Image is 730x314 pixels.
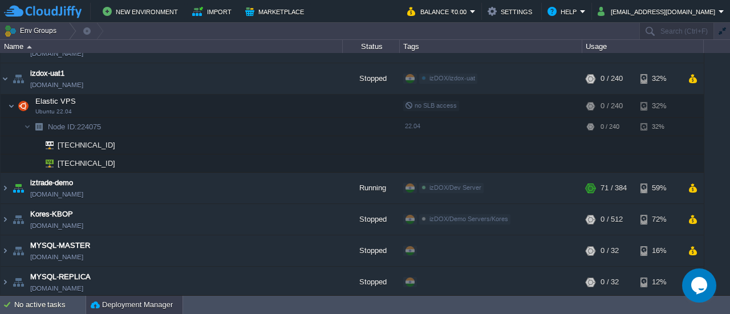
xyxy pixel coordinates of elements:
[30,79,83,91] span: [DOMAIN_NAME]
[601,235,619,266] div: 0 / 32
[15,95,31,117] img: AMDAwAAAACH5BAEAAAAALAAAAAABAAEAAAICRAEAOw==
[640,204,678,235] div: 72%
[4,23,60,39] button: Env Groups
[405,102,457,109] span: no SLB access
[34,97,78,105] a: Elastic VPSUbuntu 22.04
[640,235,678,266] div: 16%
[601,267,619,297] div: 0 / 32
[47,122,103,132] a: Node ID:224075
[30,68,64,79] a: izdox-uat1
[30,189,83,200] span: [DOMAIN_NAME]
[343,63,400,94] div: Stopped
[429,184,481,191] span: izDOX/Dev Server
[640,95,678,117] div: 32%
[10,235,26,266] img: AMDAwAAAACH5BAEAAAAALAAAAAABAAEAAAICRAEAOw==
[27,46,32,48] img: AMDAwAAAACH5BAEAAAAALAAAAAABAAEAAAICRAEAOw==
[48,123,77,131] span: Node ID:
[30,177,73,189] a: iztrade-demo
[38,136,54,154] img: AMDAwAAAACH5BAEAAAAALAAAAAABAAEAAAICRAEAOw==
[1,40,342,53] div: Name
[343,235,400,266] div: Stopped
[343,173,400,203] div: Running
[1,204,10,235] img: AMDAwAAAACH5BAEAAAAALAAAAAABAAEAAAICRAEAOw==
[343,204,400,235] div: Stopped
[1,173,10,203] img: AMDAwAAAACH5BAEAAAAALAAAAAABAAEAAAICRAEAOw==
[56,141,117,149] a: [TECHNICAL_ID]
[640,118,678,136] div: 32%
[14,296,86,314] div: No active tasks
[1,267,10,297] img: AMDAwAAAACH5BAEAAAAALAAAAAABAAEAAAICRAEAOw==
[30,271,91,283] a: MYSQL-REPLICA
[343,40,399,53] div: Status
[682,268,719,303] iframe: chat widget
[30,240,90,251] a: MYSQL-MASTER
[10,63,26,94] img: AMDAwAAAACH5BAEAAAAALAAAAAABAAEAAAICRAEAOw==
[640,63,678,94] div: 32%
[583,40,703,53] div: Usage
[34,96,78,106] span: Elastic VPS
[30,283,83,294] span: [DOMAIN_NAME]
[31,136,38,154] img: AMDAwAAAACH5BAEAAAAALAAAAAABAAEAAAICRAEAOw==
[601,204,623,235] div: 0 / 512
[30,209,73,220] a: Kores-KBOP
[56,136,117,154] span: [TECHNICAL_ID]
[30,220,83,231] span: [DOMAIN_NAME]
[429,75,475,81] span: izDOX/izdox-uat
[598,5,719,18] button: [EMAIL_ADDRESS][DOMAIN_NAME]
[429,215,508,222] span: izDOX/Demo Servers/Kores
[30,251,83,263] span: [DOMAIN_NAME]
[4,5,82,19] img: CloudJiffy
[10,267,26,297] img: AMDAwAAAACH5BAEAAAAALAAAAAABAAEAAAICRAEAOw==
[601,118,619,136] div: 0 / 240
[601,63,623,94] div: 0 / 240
[56,159,117,168] a: [TECHNICAL_ID]
[38,154,54,172] img: AMDAwAAAACH5BAEAAAAALAAAAAABAAEAAAICRAEAOw==
[1,63,10,94] img: AMDAwAAAACH5BAEAAAAALAAAAAABAAEAAAICRAEAOw==
[601,95,623,117] div: 0 / 240
[400,40,582,53] div: Tags
[8,95,15,117] img: AMDAwAAAACH5BAEAAAAALAAAAAABAAEAAAICRAEAOw==
[601,173,627,203] div: 71 / 384
[245,5,307,18] button: Marketplace
[31,118,47,136] img: AMDAwAAAACH5BAEAAAAALAAAAAABAAEAAAICRAEAOw==
[31,154,38,172] img: AMDAwAAAACH5BAEAAAAALAAAAAABAAEAAAICRAEAOw==
[91,299,173,311] button: Deployment Manager
[547,5,580,18] button: Help
[343,267,400,297] div: Stopped
[488,5,536,18] button: Settings
[407,5,470,18] button: Balance ₹0.00
[47,122,103,132] span: 224075
[10,173,26,203] img: AMDAwAAAACH5BAEAAAAALAAAAAABAAEAAAICRAEAOw==
[640,267,678,297] div: 12%
[24,118,31,136] img: AMDAwAAAACH5BAEAAAAALAAAAAABAAEAAAICRAEAOw==
[30,48,83,59] span: [DOMAIN_NAME]
[640,173,678,203] div: 59%
[103,5,181,18] button: New Environment
[35,108,72,115] span: Ubuntu 22.04
[56,154,117,172] span: [TECHNICAL_ID]
[192,5,235,18] button: Import
[10,204,26,235] img: AMDAwAAAACH5BAEAAAAALAAAAAABAAEAAAICRAEAOw==
[405,123,420,129] span: 22.04
[1,235,10,266] img: AMDAwAAAACH5BAEAAAAALAAAAAABAAEAAAICRAEAOw==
